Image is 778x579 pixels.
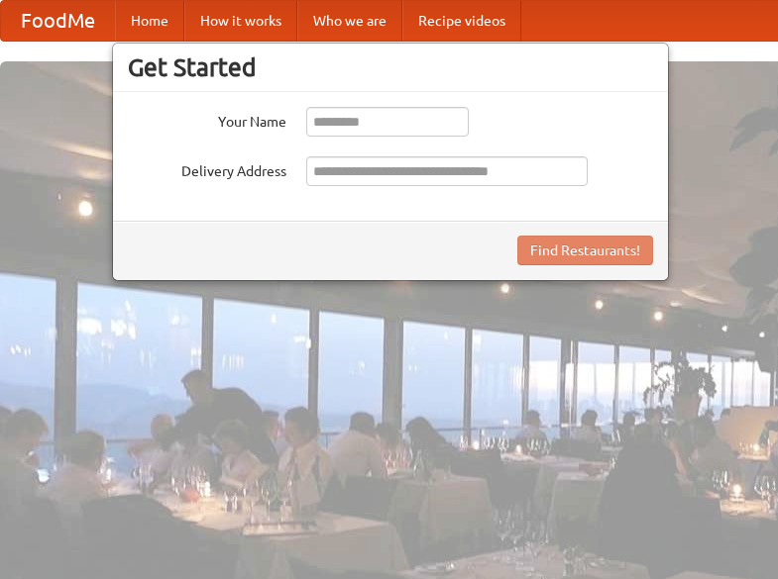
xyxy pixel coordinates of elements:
[297,1,402,41] a: Who we are
[128,107,286,132] label: Your Name
[184,1,297,41] a: How it works
[115,1,184,41] a: Home
[402,1,521,41] a: Recipe videos
[1,1,115,41] a: FoodMe
[517,236,653,265] button: Find Restaurants!
[128,156,286,181] label: Delivery Address
[128,52,653,82] h3: Get Started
